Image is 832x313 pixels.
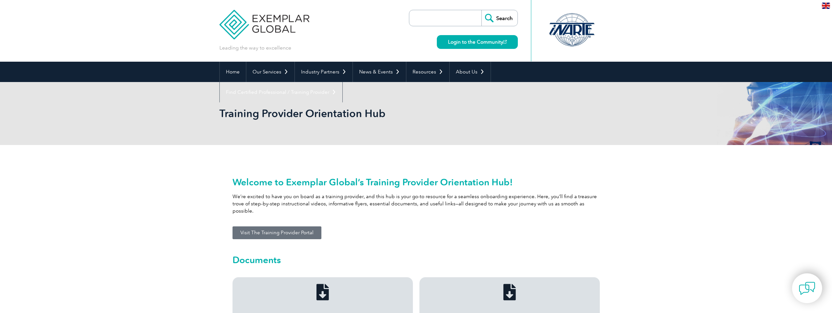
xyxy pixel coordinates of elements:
[799,280,815,297] img: contact-chat.png
[315,284,331,300] a: Training Provider Guide
[220,82,342,102] a: Find Certified Professional / Training Provider
[406,62,449,82] a: Resources
[240,230,314,235] span: Visit The Training Provider Portal
[233,226,321,239] a: Visit The Training Provider Portal
[246,62,294,82] a: Our Services
[219,108,495,119] h2: Training Provider Orientation Hub
[219,44,291,52] p: Leading the way to excellence
[233,255,600,265] h2: Documents
[353,62,406,82] a: News & Events
[503,40,507,44] img: open_square.png
[481,10,517,26] input: Search
[295,62,353,82] a: Industry Partners
[501,284,518,300] a: Training Certificate Guidance for RTP
[233,193,600,215] p: We’re excited to have you on board as a training provider, and this hub is your go-to resource fo...
[450,62,491,82] a: About Us
[437,35,518,49] a: Login to the Community
[220,62,246,82] a: Home
[822,3,830,9] img: en
[233,177,600,187] h2: Welcome to Exemplar Global’s Training Provider Orientation Hub!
